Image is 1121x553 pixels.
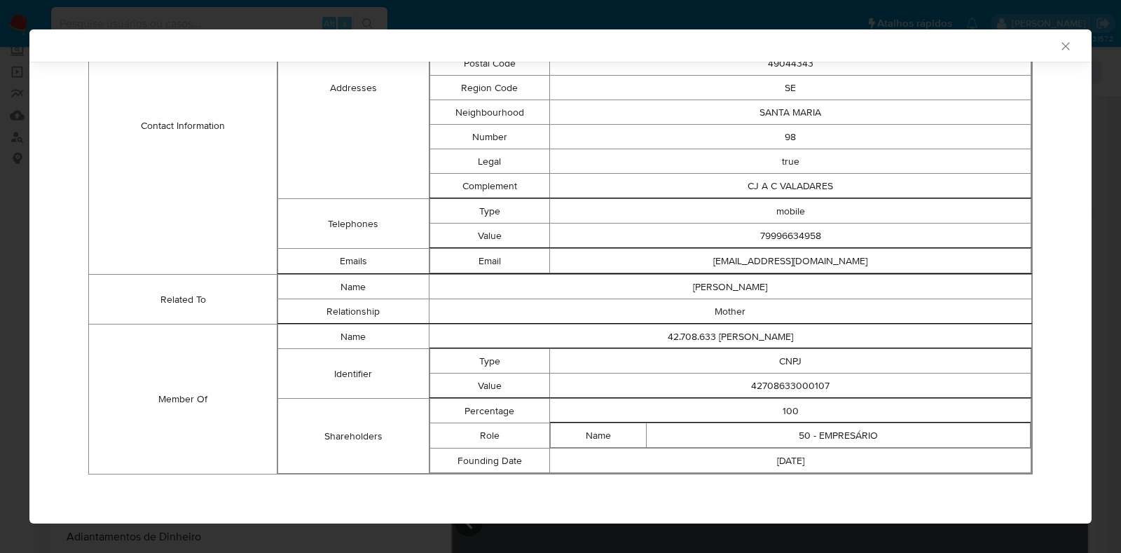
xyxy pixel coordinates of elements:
td: Related To [89,275,277,325]
td: Number [429,125,550,149]
td: [DATE] [550,449,1031,473]
td: Name [551,423,647,448]
td: Founding Date [429,449,550,473]
td: 42708633000107 [550,374,1031,398]
td: Relationship [278,299,429,324]
td: Complement [429,174,550,198]
td: Region Code [429,76,550,100]
td: Neighbourhood [429,100,550,125]
td: Legal [429,149,550,174]
td: Name [278,275,429,299]
td: CNPJ [550,349,1031,374]
td: Telephones [278,199,429,249]
td: Type [429,199,550,224]
td: Name [278,325,429,349]
td: Member Of [89,325,277,475]
td: 100 [550,399,1031,423]
td: Role [429,423,550,449]
td: [EMAIL_ADDRESS][DOMAIN_NAME] [550,249,1031,273]
td: Postal Code [429,51,550,76]
td: SANTA MARIA [550,100,1031,125]
td: [PERSON_NAME] [429,275,1032,299]
td: Mother [429,299,1032,324]
td: Email [429,249,550,273]
td: Percentage [429,399,550,423]
div: closure-recommendation-modal [29,29,1092,524]
td: CJ A C VALADARES [550,174,1031,198]
td: mobile [550,199,1031,224]
button: Fechar a janela [1059,39,1071,52]
td: 49044343 [550,51,1031,76]
td: true [550,149,1031,174]
td: Shareholders [278,399,429,474]
td: Value [429,374,550,398]
td: SE [550,76,1031,100]
td: 98 [550,125,1031,149]
td: Value [429,224,550,248]
td: Type [429,349,550,374]
td: Emails [278,249,429,274]
td: 50 - EMPRESÁRIO [647,423,1031,448]
td: Identifier [278,349,429,399]
td: 42.708.633 [PERSON_NAME] [429,325,1032,349]
td: 79996634958 [550,224,1031,248]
